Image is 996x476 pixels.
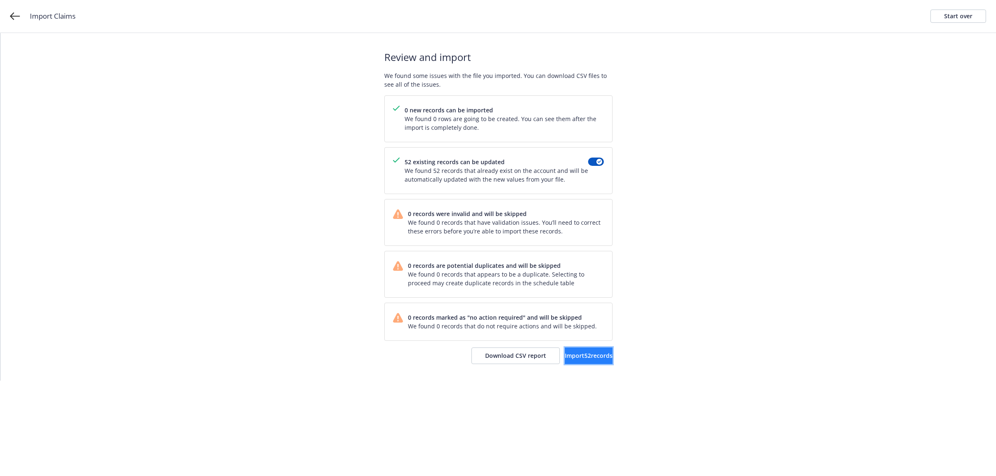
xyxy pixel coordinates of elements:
[405,114,604,132] span: We found 0 rows are going to be created. You can see them after the import is completely done.
[408,261,604,270] span: 0 records are potential duplicates and will be skipped
[565,352,613,359] span: Import 52 records
[944,10,972,22] div: Start over
[408,209,604,218] span: 0 records were invalid and will be skipped
[408,270,604,287] span: We found 0 records that appears to be a duplicate. Selecting to proceed may create duplicate reco...
[930,10,986,23] a: Start over
[565,347,613,364] button: Import52records
[408,218,604,236] span: We found 0 records that have validation issues. You’ll need to correct these errors before you’re...
[30,11,76,22] span: Import Claims
[408,313,597,322] span: 0 records marked as "no action required" and will be skipped
[405,106,604,114] span: 0 new records can be imported
[405,166,588,184] span: We found 52 records that already exist on the account and will be automatically updated with the ...
[408,322,597,330] span: We found 0 records that do not require actions and will be skipped.
[405,158,588,166] span: 52 existing records can be updated
[384,71,613,89] span: We found some issues with the file you imported. You can download CSV files to see all of the iss...
[485,352,546,359] span: Download CSV report
[384,50,613,65] span: Review and import
[471,347,560,364] button: Download CSV report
